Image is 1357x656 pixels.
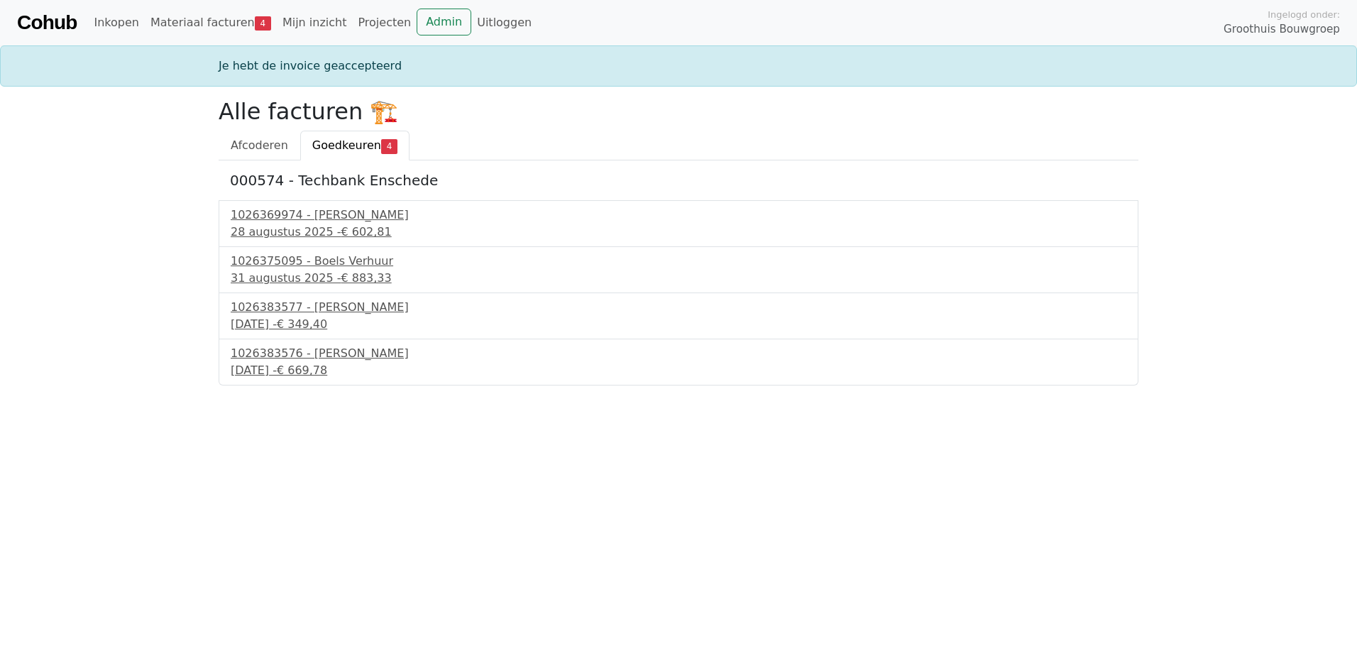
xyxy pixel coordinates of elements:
[255,16,271,31] span: 4
[231,270,1126,287] div: 31 augustus 2025 -
[231,316,1126,333] div: [DATE] -
[231,253,1126,287] a: 1026375095 - Boels Verhuur31 augustus 2025 -€ 883,33
[277,317,327,331] span: € 349,40
[219,98,1138,125] h2: Alle facturen 🏗️
[219,131,300,160] a: Afcoderen
[471,9,537,37] a: Uitloggen
[231,207,1126,224] div: 1026369974 - [PERSON_NAME]
[231,207,1126,241] a: 1026369974 - [PERSON_NAME]28 augustus 2025 -€ 602,81
[231,299,1126,333] a: 1026383577 - [PERSON_NAME][DATE] -€ 349,40
[231,345,1126,379] a: 1026383576 - [PERSON_NAME][DATE] -€ 669,78
[231,253,1126,270] div: 1026375095 - Boels Verhuur
[277,9,353,37] a: Mijn inzicht
[417,9,471,35] a: Admin
[17,6,77,40] a: Cohub
[145,9,277,37] a: Materiaal facturen4
[88,9,144,37] a: Inkopen
[231,138,288,152] span: Afcoderen
[341,271,391,285] span: € 883,33
[230,172,1127,189] h5: 000574 - Techbank Enschede
[312,138,381,152] span: Goedkeuren
[277,363,327,377] span: € 669,78
[341,225,391,239] span: € 602,81
[381,139,397,153] span: 4
[231,362,1126,379] div: [DATE] -
[352,9,417,37] a: Projecten
[210,58,1147,75] div: Je hebt de invoice geaccepteerd
[1268,8,1340,21] span: Ingelogd onder:
[231,345,1126,362] div: 1026383576 - [PERSON_NAME]
[300,131,410,160] a: Goedkeuren4
[231,224,1126,241] div: 28 augustus 2025 -
[231,299,1126,316] div: 1026383577 - [PERSON_NAME]
[1224,21,1340,38] span: Groothuis Bouwgroep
